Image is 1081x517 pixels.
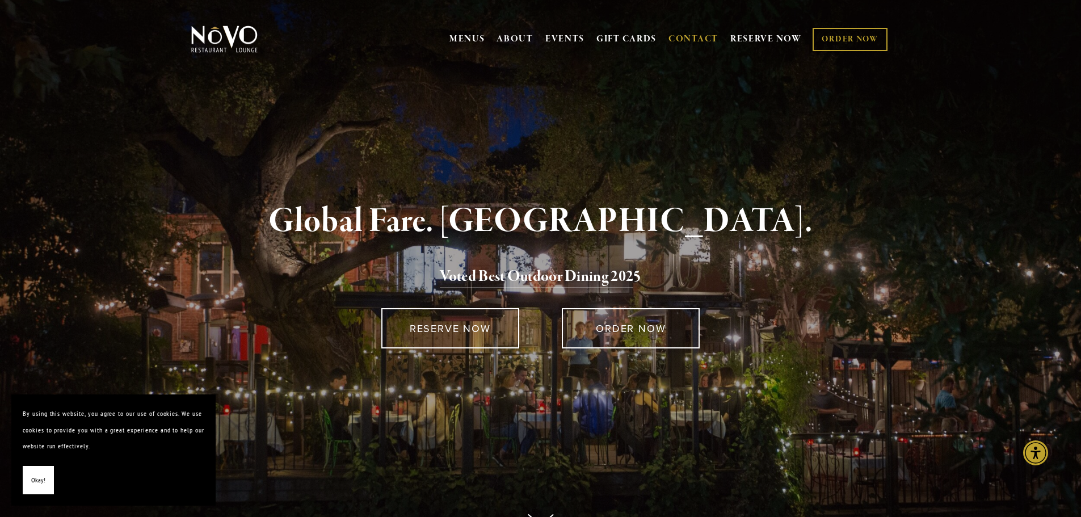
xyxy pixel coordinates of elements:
[545,33,584,45] a: EVENTS
[23,466,54,495] button: Okay!
[381,308,519,348] a: RESERVE NOW
[189,25,260,53] img: Novo Restaurant &amp; Lounge
[31,472,45,489] span: Okay!
[730,28,802,50] a: RESERVE NOW
[813,28,887,51] a: ORDER NOW
[440,267,633,288] a: Voted Best Outdoor Dining 202
[668,28,718,50] a: CONTACT
[268,200,813,243] strong: Global Fare. [GEOGRAPHIC_DATA].
[1023,440,1048,465] div: Accessibility Menu
[596,28,657,50] a: GIFT CARDS
[449,33,485,45] a: MENUS
[23,406,204,455] p: By using this website, you agree to our use of cookies. We use cookies to provide you with a grea...
[11,394,216,506] section: Cookie banner
[497,33,533,45] a: ABOUT
[562,308,700,348] a: ORDER NOW
[210,265,872,289] h2: 5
